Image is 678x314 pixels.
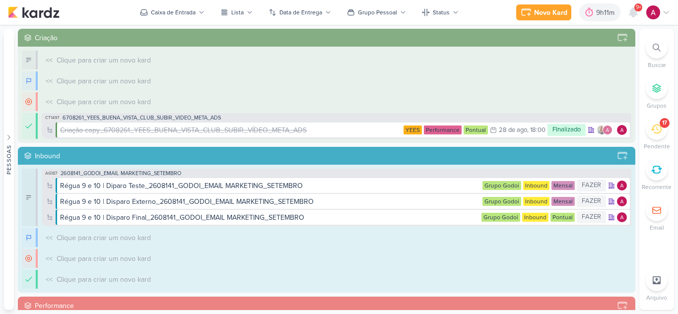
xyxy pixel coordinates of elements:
[60,181,480,191] div: Régua 9 e 10 | Diparo Teste_2608141_GODOI_EMAIL MARKETING_SETEMBRO
[597,125,607,135] img: Iara Santos
[650,223,664,232] p: Email
[617,181,627,190] div: Responsável: Alessandra Gomes
[642,183,672,191] p: Recorrente
[424,126,462,134] div: Performance
[22,270,38,289] div: FInalizado
[35,301,612,311] div: Performance
[523,181,549,190] div: Inbound
[481,213,520,222] div: Grupo Godoi
[577,195,606,207] div: FAZER
[60,196,480,207] div: Régua 9 e 10 | Disparo Externo_2608141_GODOI_EMAIL MARKETING_SETEMBRO
[35,151,612,161] div: Inbound
[22,71,38,90] div: FAZENDO
[550,213,575,222] div: Pontual
[662,119,667,127] div: 17
[597,125,615,135] div: Colaboradores: Iara Santos, Alessandra Gomes
[22,92,38,111] div: AGUARDANDO
[4,29,14,310] button: Pessoas
[577,180,606,191] div: FAZER
[60,181,303,191] div: Régua 9 e 10 | Diparo Teste_2608141_GODOI_EMAIL MARKETING_SETEMBRO
[404,126,422,134] div: YEES
[603,125,612,135] img: Alessandra Gomes
[646,5,660,19] img: Alessandra Gomes
[617,196,627,206] div: Responsável: Alessandra Gomes
[617,212,627,222] img: Alessandra Gomes
[35,33,612,43] div: Criação
[596,7,617,18] div: 9h11m
[617,196,627,206] img: Alessandra Gomes
[648,61,666,69] p: Buscar
[482,197,521,206] div: Grupo Godoi
[44,171,59,176] span: AG187
[464,126,488,134] div: Pontual
[22,169,38,226] div: FAZER
[646,293,667,302] p: Arquivo
[617,212,627,222] div: Responsável: Alessandra Gomes
[617,181,627,190] img: Alessandra Gomes
[647,101,667,110] p: Grupos
[522,213,548,222] div: Inbound
[22,228,38,247] div: FAZENDO
[523,197,549,206] div: Inbound
[639,37,674,69] li: Ctrl + F
[4,144,13,174] div: Pessoas
[60,196,314,207] div: Régua 9 e 10 | Disparo Externo_2608141_GODOI_EMAIL MARKETING_SETEMBRO
[61,171,181,176] span: 2608141_GODOI_EMAIL MARKETING_SETEMBRO
[60,125,402,135] div: Criação copy_6708261_YEES_BUENA_VISTA_CLUB_SUBIR_VÍDEO_META_ADS
[551,181,575,190] div: Mensal
[547,124,586,136] div: FInalizado
[60,212,479,223] div: Régua 9 e 10 | Disparo Final_2608141_GODOI_EMAIL MARKETING_SETEMBRO
[551,197,575,206] div: Mensal
[617,125,627,135] div: Responsável: Alessandra Gomes
[44,115,61,121] span: CT1497
[8,6,60,18] img: kardz.app
[499,127,527,133] div: 28 de ago
[22,249,38,268] div: AGUARDANDO
[22,113,38,139] div: FInalizado
[636,3,641,11] span: 9+
[617,125,627,135] img: Alessandra Gomes
[482,181,521,190] div: Grupo Godoi
[60,125,307,135] div: Criação copy_6708261_YEES_BUENA_VISTA_CLUB_SUBIR_VÍDEO_META_ADS
[534,7,567,18] div: Novo Kard
[63,115,221,121] span: 6708261_YEES_BUENA_VISTA_CLUB_SUBIR_VÍDEO_META_ADS
[644,142,670,151] p: Pendente
[60,212,304,223] div: Régua 9 e 10 | Disparo Final_2608141_GODOI_EMAIL MARKETING_SETEMBRO
[577,211,606,223] div: FAZER
[516,4,571,20] button: Novo Kard
[527,127,545,133] div: , 18:00
[22,51,38,69] div: FAZER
